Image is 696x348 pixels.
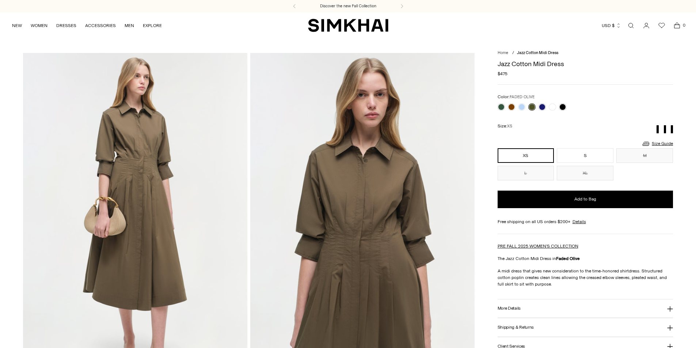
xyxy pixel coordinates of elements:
button: Shipping & Returns [498,318,673,337]
a: Wishlist [654,18,669,33]
a: Home [498,50,508,55]
button: M [616,148,673,163]
strong: Faded Olive [556,256,580,261]
span: XS [507,124,512,129]
a: DRESSES [56,18,76,34]
button: XL [557,166,613,180]
button: L [498,166,554,180]
span: Jazz Cotton Midi Dress [517,50,558,55]
button: More Details [498,299,673,318]
button: USD $ [602,18,621,34]
a: Open cart modal [670,18,684,33]
label: Size: [498,123,512,130]
a: NEW [12,18,22,34]
a: Open search modal [624,18,638,33]
h3: More Details [498,306,521,311]
a: ACCESSORIES [85,18,116,34]
a: EXPLORE [143,18,162,34]
button: Add to Bag [498,191,673,208]
div: Free shipping on all US orders $200+ [498,218,673,225]
p: The Jazz Cotton Midi Dress in [498,255,673,262]
a: Discover the new Fall Collection [320,3,376,9]
a: MEN [125,18,134,34]
a: Go to the account page [639,18,654,33]
span: Add to Bag [574,196,596,202]
a: SIMKHAI [308,18,388,32]
button: XS [498,148,554,163]
a: Details [573,218,586,225]
a: Size Guide [642,139,673,148]
nav: breadcrumbs [498,50,673,56]
a: WOMEN [31,18,47,34]
label: Color: [498,93,535,100]
span: 0 [681,22,687,28]
h1: Jazz Cotton Midi Dress [498,61,673,67]
span: $475 [498,70,507,77]
span: FADED OLIVE [510,95,535,99]
button: S [557,148,613,163]
a: PRE FALL 2025 WOMEN'S COLLECTION [498,244,578,249]
h3: Shipping & Returns [498,325,534,330]
p: A midi dress that gives new consideration to the time-honored shirtdress. Structured cotton popli... [498,268,673,287]
div: / [512,50,514,56]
